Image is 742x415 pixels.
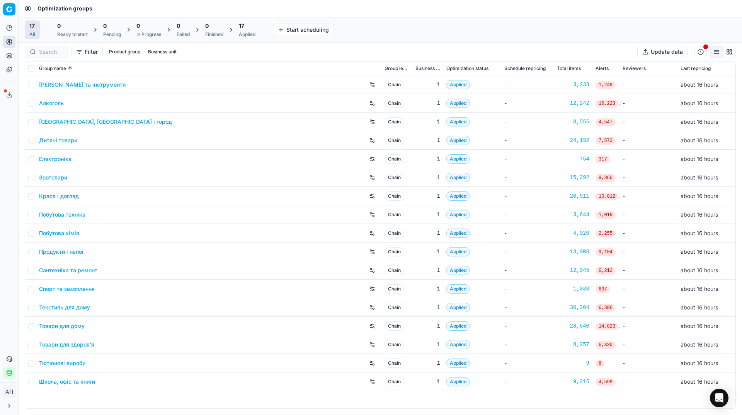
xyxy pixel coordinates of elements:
a: 8,257 [557,341,589,348]
nav: breadcrumb [37,5,92,12]
td: - [619,243,677,261]
span: 17 [29,22,35,30]
span: Applied [446,210,470,219]
span: 7,572 [596,137,616,145]
div: Pending [103,31,121,38]
td: - [619,354,677,372]
td: - [501,113,554,131]
span: about 16 hours [681,267,718,273]
button: Filter [71,46,103,58]
div: 1 [415,285,440,293]
span: about 16 hours [681,230,718,236]
span: 4,599 [596,378,616,386]
span: Chain [385,359,404,368]
div: 1 [415,341,440,348]
span: 9,360 [596,174,616,182]
td: - [619,317,677,335]
div: In Progress [136,31,161,38]
span: Applied [446,80,470,89]
div: Applied [239,31,255,38]
span: Chain [385,321,404,331]
input: Search [39,48,63,56]
button: Start scheduling [273,24,334,36]
span: 0 [103,22,107,30]
td: - [501,335,554,354]
span: Applied [446,99,470,108]
button: АП [3,386,15,398]
td: - [501,317,554,335]
td: - [619,94,677,113]
div: 1 [415,99,440,107]
span: 0 [177,22,180,30]
td: - [619,224,677,243]
a: 3,233 [557,81,589,89]
span: 0 [205,22,209,30]
span: Chain [385,99,404,108]
span: Chain [385,173,404,182]
span: Applied [446,229,470,238]
div: 1 [415,155,440,163]
td: - [501,187,554,205]
div: All [29,31,35,38]
div: 3,644 [557,211,589,219]
a: [PERSON_NAME] та інструменти [39,81,126,89]
div: 4,026 [557,229,589,237]
span: Applied [446,117,470,126]
td: - [619,150,677,168]
td: - [619,113,677,131]
span: about 16 hours [681,155,718,162]
td: - [501,168,554,187]
span: 6,212 [596,267,616,275]
span: 637 [596,285,610,293]
span: 9,104 [596,248,616,256]
a: 28,640 [557,322,589,330]
span: Applied [446,136,470,145]
span: Optimization status [446,65,488,72]
span: Chain [385,266,404,275]
div: Open Intercom Messenger [710,389,728,407]
a: Дитячі товари [39,137,77,144]
span: 10,012 [596,193,618,200]
span: Group name [39,65,66,72]
span: Chain [385,377,404,386]
span: Applied [446,340,470,349]
span: about 16 hours [681,81,718,88]
span: 16,223 [596,100,618,108]
span: 0 [57,22,61,30]
a: Зоотовари [39,174,67,181]
a: Тютюнові вироби [39,359,85,367]
a: 12,242 [557,99,589,107]
span: Applied [446,303,470,312]
span: 1,019 [596,211,616,219]
td: - [619,131,677,150]
span: Chain [385,191,404,201]
td: - [501,94,554,113]
td: - [501,131,554,150]
span: Chain [385,247,404,256]
span: Chain [385,210,404,219]
span: about 16 hours [681,193,718,199]
div: 1 [415,137,440,144]
span: Applied [446,266,470,275]
div: 1 [415,304,440,311]
span: 17 [239,22,244,30]
a: Школа, офіс та книги [39,378,95,386]
div: 1 [415,322,440,330]
span: about 16 hours [681,341,718,348]
a: Алкоголь [39,99,64,107]
td: - [501,280,554,298]
span: 2,255 [596,230,616,237]
a: 15,392 [557,174,589,181]
div: Failed [177,31,190,38]
div: 20,911 [557,192,589,200]
span: Applied [446,359,470,368]
div: 1,038 [557,285,589,293]
div: 9,215 [557,378,589,386]
div: 24,192 [557,137,589,144]
span: 317 [596,155,610,163]
a: 8,555 [557,118,589,126]
div: 12,045 [557,266,589,274]
td: - [501,354,554,372]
